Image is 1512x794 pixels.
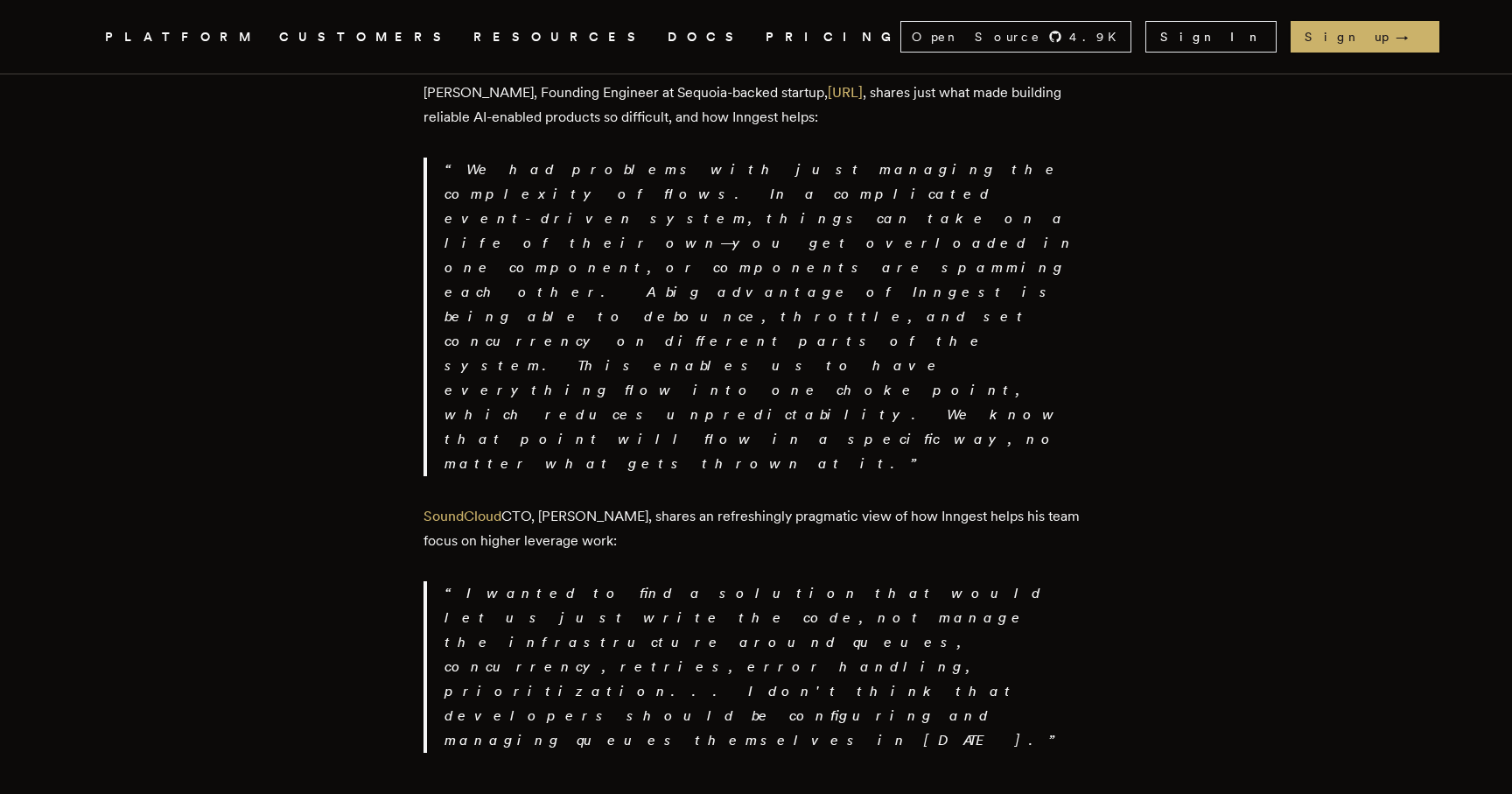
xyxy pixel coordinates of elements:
a: Sign In [1145,21,1277,53]
p: I wanted to find a solution that would let us just write the code, not manage the infrastructure ... [444,581,1088,753]
button: PLATFORM [105,26,258,48]
span: → [1396,28,1425,46]
a: SoundCloud [423,508,501,524]
button: RESOURCES [473,26,647,48]
a: Sign up [1291,21,1439,53]
a: CUSTOMERS [279,26,452,48]
a: [URL] [828,84,863,101]
span: 4.9 K [1069,28,1127,46]
p: CTO, [PERSON_NAME], shares an refreshingly pragmatic view of how Inngest helps his team focus on ... [423,504,1088,553]
a: PRICING [766,26,900,48]
a: DOCS [668,26,745,48]
span: Open Source [912,28,1041,46]
p: We had problems with just managing the complexity of flows. In a complicated event-driven system,... [444,158,1088,476]
p: [PERSON_NAME], Founding Engineer at Sequoia-backed startup, , shares just what made building reli... [423,81,1088,130]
